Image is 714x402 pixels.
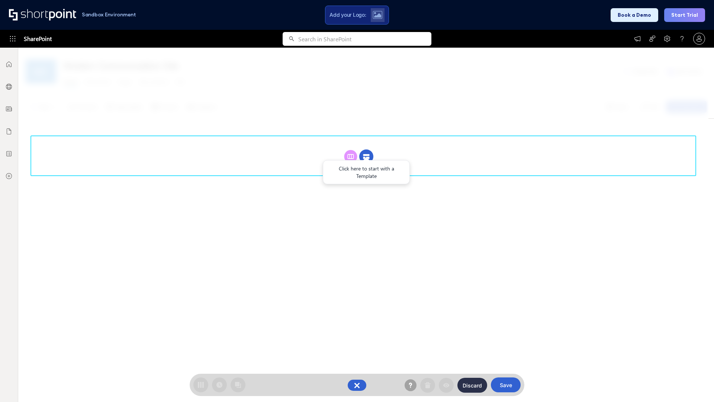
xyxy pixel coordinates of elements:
[24,30,52,48] span: SharePoint
[298,32,431,46] input: Search in SharePoint
[677,366,714,402] iframe: Chat Widget
[664,8,705,22] button: Start Trial
[329,12,366,18] span: Add your Logo:
[611,8,658,22] button: Book a Demo
[491,377,521,392] button: Save
[457,378,487,393] button: Discard
[373,11,382,19] img: Upload logo
[82,13,136,17] h1: Sandbox Environment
